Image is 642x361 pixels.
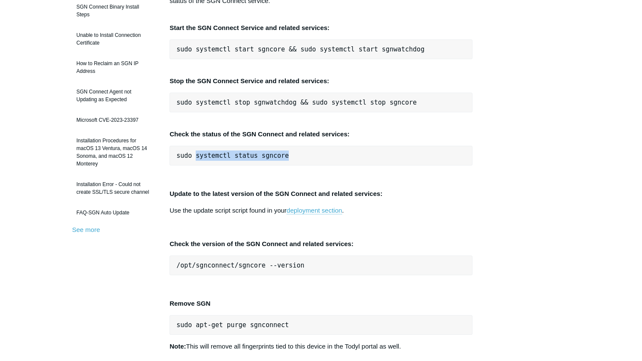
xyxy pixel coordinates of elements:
a: Unable to Install Connection Certificate [72,27,157,51]
a: Microsoft CVE-2023-23397 [72,112,157,128]
a: See more [72,226,100,233]
pre: sudo systemctl stop sgnwatchdog && sudo systemctl stop sgncore [170,93,472,112]
strong: Check the status of the SGN Connect and related services: [170,130,349,138]
strong: Check the version of the SGN Connect and related services: [170,240,353,247]
pre: /opt/sgnconnect/sgncore --version [170,256,472,275]
a: Installation Error - Could not create SSL/TLS secure channel [72,176,157,200]
a: Installation Procedures for macOS 13 Ventura, macOS 14 Sonoma, and macOS 12 Monterey [72,132,157,172]
strong: Update to the latest version of the SGN Connect and related services: [170,190,382,197]
strong: Start the SGN Connect Service and related services: [170,24,330,31]
p: This will remove all fingerprints tied to this device in the Todyl portal as well. [170,341,472,352]
pre: sudo systemctl status sgncore [170,146,472,165]
p: Use the update script script found in your . [170,205,472,216]
pre: sudo systemctl start sgncore && sudo systemctl start sgnwatchdog [170,39,472,59]
strong: Remove SGN [170,300,210,307]
a: deployment section [287,207,342,214]
strong: Note: [170,343,186,350]
strong: Stop the SGN Connect Service and related services: [170,77,329,84]
a: How to Reclaim an SGN IP Address [72,55,157,79]
a: FAQ-SGN Auto Update [72,205,157,221]
a: SGN Connect Agent not Updating as Expected [72,84,157,108]
pre: sudo apt-get purge sgnconnect [170,315,472,335]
